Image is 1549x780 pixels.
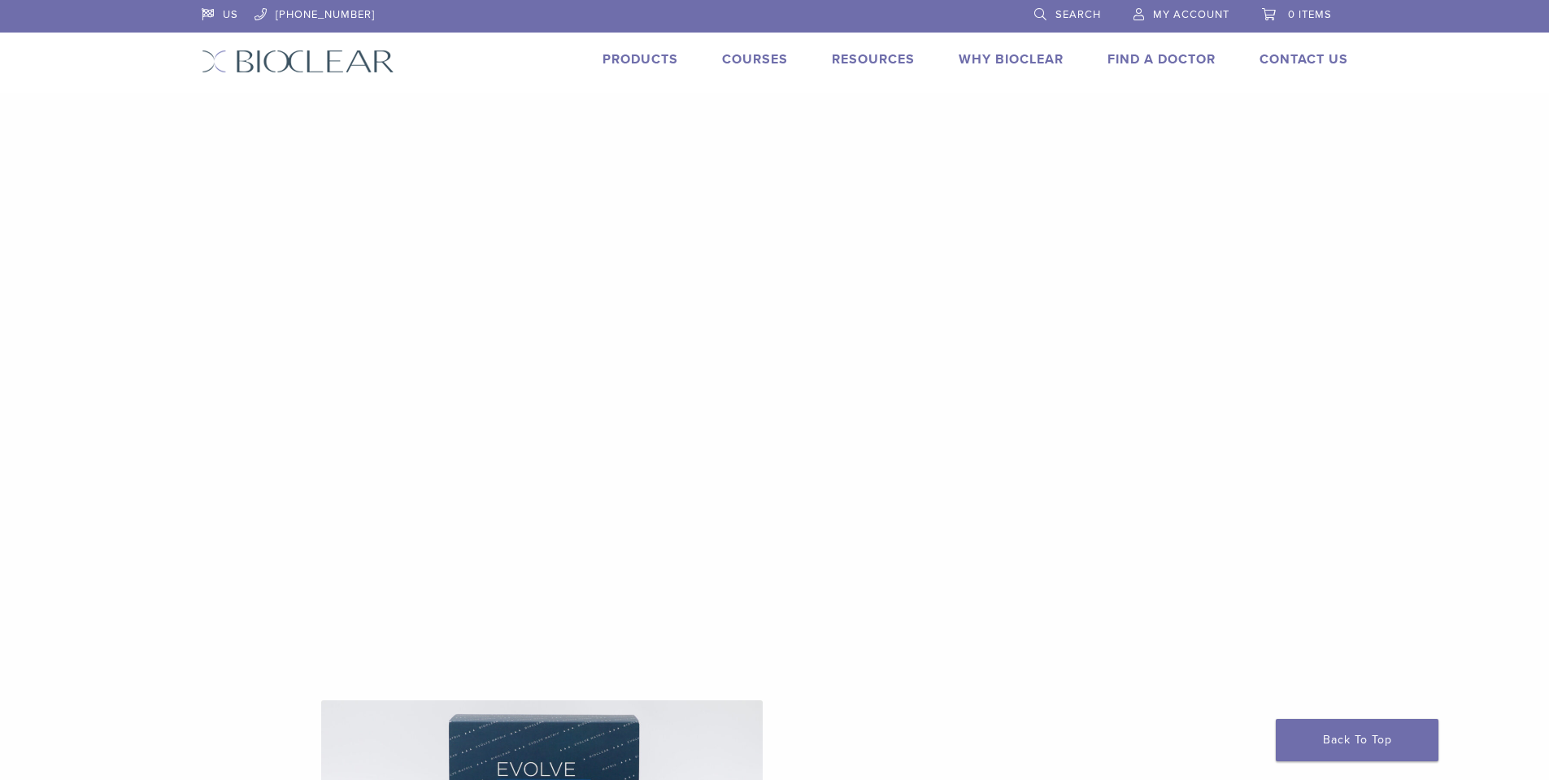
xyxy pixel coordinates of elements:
[722,51,788,68] a: Courses
[959,51,1064,68] a: Why Bioclear
[1288,8,1332,21] span: 0 items
[832,51,915,68] a: Resources
[1260,51,1348,68] a: Contact Us
[1055,8,1101,21] span: Search
[1276,719,1438,761] a: Back To Top
[1107,51,1216,68] a: Find A Doctor
[603,51,678,68] a: Products
[202,50,394,73] img: Bioclear
[1153,8,1229,21] span: My Account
